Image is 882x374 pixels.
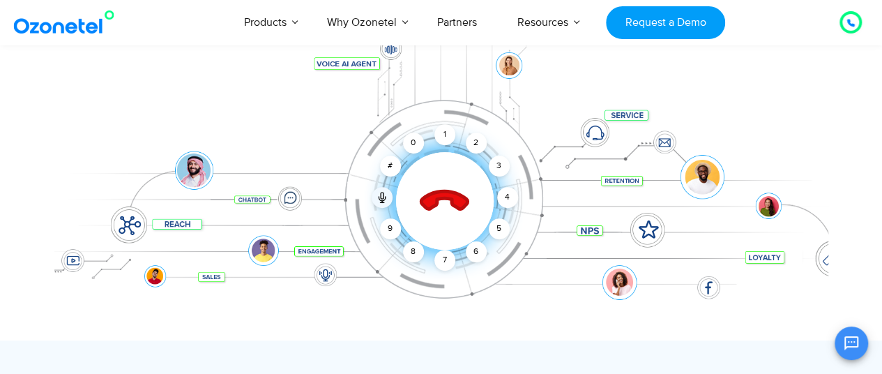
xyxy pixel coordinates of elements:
div: # [380,156,401,177]
div: 1 [434,124,455,145]
div: 2 [466,133,487,154]
div: 9 [380,218,401,239]
button: Open chat [835,327,868,360]
div: 7 [434,250,455,271]
a: Request a Demo [606,6,725,39]
div: 5 [488,218,509,239]
div: 4 [497,187,518,208]
div: 3 [488,156,509,177]
div: 8 [403,241,424,262]
div: 0 [403,133,424,154]
div: 6 [466,241,487,262]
